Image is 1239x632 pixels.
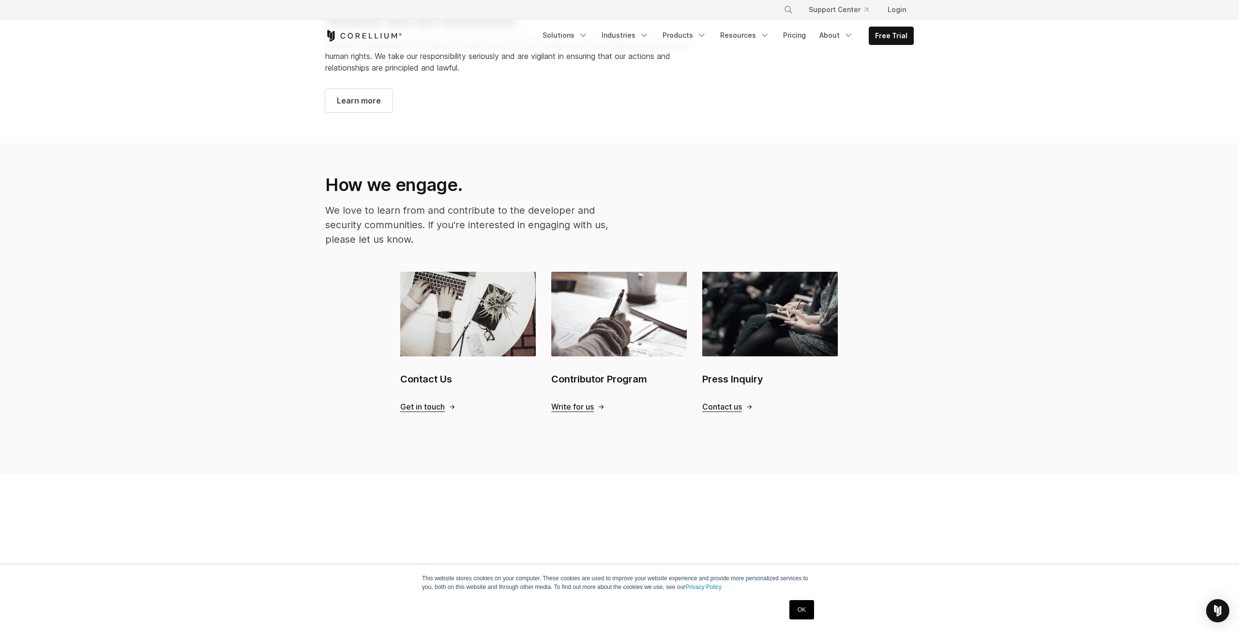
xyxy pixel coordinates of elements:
a: Privacy Policy. [685,584,723,590]
p: We love to learn from and contribute to the developer and security communities. If you're interes... [325,203,610,247]
h2: How we engage. [325,174,610,195]
img: Contact Us [400,272,536,356]
span: Corellium is dedicated to the lawful, intended use of our technology, and to promoting and protec... [325,40,687,73]
a: Login [880,1,914,18]
a: Free Trial [869,27,913,44]
a: Products [657,27,712,44]
a: About [814,27,859,44]
span: Write for us [551,402,594,412]
div: Navigation Menu [772,1,914,18]
h2: Contributor Program [551,372,687,386]
a: Industries [596,27,655,44]
h2: Contact Us [400,372,536,386]
a: Resources [714,27,775,44]
a: Solutions [537,27,594,44]
span: Contact us [702,402,742,412]
a: Corellium Home [325,30,402,42]
div: Navigation Menu [537,27,914,45]
h2: Press Inquiry [702,372,838,386]
a: Contributor Program Contributor Program Write for us [551,272,687,412]
a: Support Center [801,1,876,18]
img: Contributor Program [551,272,687,356]
div: Open Intercom Messenger [1206,599,1229,622]
a: Press Inquiry Press Inquiry Contact us [702,272,838,412]
img: Press Inquiry [702,272,838,356]
a: Pricing [777,27,812,44]
button: Search [780,1,797,18]
a: Contact Us Contact Us Get in touch [400,272,536,412]
a: Learn more [325,89,393,112]
p: This website stores cookies on your computer. These cookies are used to improve your website expe... [422,574,817,591]
a: OK [789,600,814,619]
span: Learn more [337,95,381,106]
span: Get in touch [400,402,445,412]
